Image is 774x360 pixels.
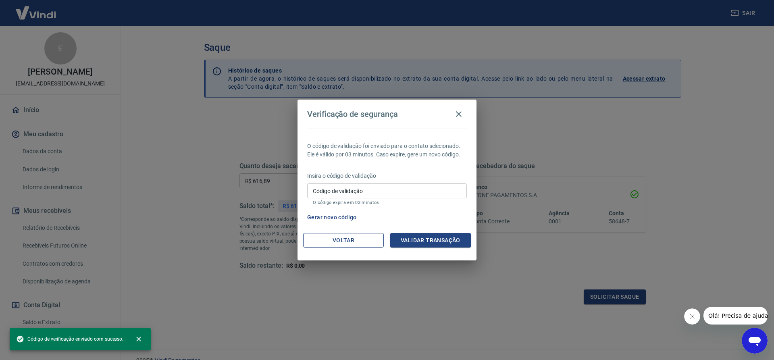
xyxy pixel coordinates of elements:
p: O código de validação foi enviado para o contato selecionado. Ele é válido por 03 minutos. Caso e... [307,142,467,159]
span: Código de verificação enviado com sucesso. [16,335,123,343]
button: Voltar [303,233,384,248]
p: Insira o código de validação [307,172,467,180]
h4: Verificação de segurança [307,109,398,119]
button: close [130,330,148,348]
span: Olá! Precisa de ajuda? [5,6,68,12]
iframe: Mensagem da empresa [703,307,768,325]
iframe: Botão para abrir a janela de mensagens [742,328,768,354]
iframe: Fechar mensagem [684,308,700,325]
button: Gerar novo código [304,210,360,225]
p: O código expira em 03 minutos. [313,200,461,205]
button: Validar transação [390,233,471,248]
